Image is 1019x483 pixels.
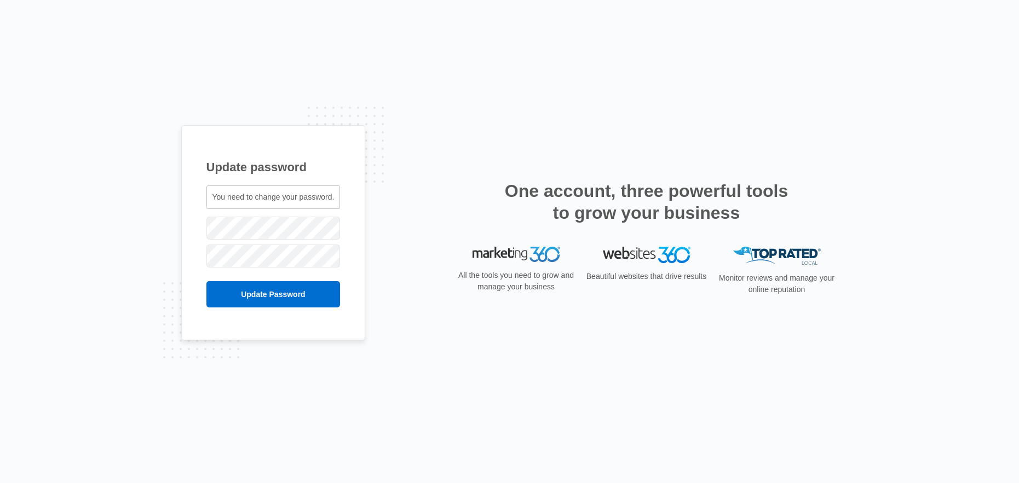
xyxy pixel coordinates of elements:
[733,247,821,265] img: Top Rated Local
[603,247,690,263] img: Websites 360
[455,270,578,293] p: All the tools you need to grow and manage your business
[502,180,792,224] h2: One account, three powerful tools to grow your business
[212,193,335,201] span: You need to change your password.
[206,281,341,307] input: Update Password
[473,247,560,262] img: Marketing 360
[206,158,341,176] h1: Update password
[716,272,838,295] p: Monitor reviews and manage your online reputation
[585,271,708,282] p: Beautiful websites that drive results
